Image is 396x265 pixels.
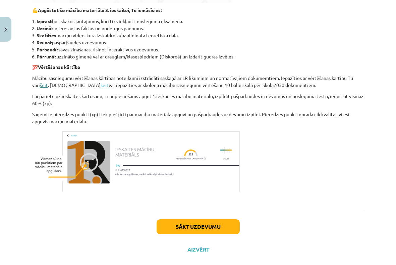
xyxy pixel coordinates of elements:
a: šeit [101,82,109,88]
strong: Skatīties [37,32,56,38]
strong: Izprast [37,18,52,24]
li: mācību video, kurā izskaidrota/papildināta teorētiskā daļa. [37,32,364,39]
p: 💯 [32,63,364,71]
p: Lai pārietu uz ieskaites kārtošanu, ir nepieciešams apgūt 1.ieskaites mācību materiālu, izpildīt ... [32,93,364,107]
li: interesantus faktus un noderīgus padomus. [37,25,364,32]
strong: Risināt [37,39,52,45]
strong: Pārrunāt [37,53,56,59]
li: savas zināšanas, risinot interaktīvus uzdevumus. [37,46,364,53]
p: Mācību sasniegumu vērtēšanas kārtības noteikumi izstrādāti saskaņā ar LR likumiem un normatīvajie... [32,75,364,89]
img: icon-close-lesson-0947bae3869378f0d4975bcd49f059093ad1ed9edebbc8119c70593378902aed.svg [4,28,7,32]
p: Saņemtie pieredzes punkti (xp) tiek piešķirti par mācību materiāla apguvi un pašpārbaudes uzdevum... [32,111,364,125]
a: šeit [40,82,48,88]
strong: Apgūstot šo mācību materiālu 3. ieskaitei, Tu iemācīsies: [38,7,162,13]
p: 💪 [32,7,364,14]
button: Sākt uzdevumu [157,219,240,234]
li: uzzināto ģimenē vai ar draugiem/klasesbiedriem (Diskordā) un izdarīt gudras izvēles. [37,53,364,60]
strong: Vērtēšanas kārtība [38,64,80,70]
li: pašpārbaudes uzdevumus. [37,39,364,46]
button: Aizvērt [185,246,211,253]
li: būtiskākos jautājumus, kuri tiks iekļauti noslēguma eksāmenā. [37,18,364,25]
strong: Uzzināt [37,25,53,31]
strong: Pārbaudīt [37,46,58,52]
